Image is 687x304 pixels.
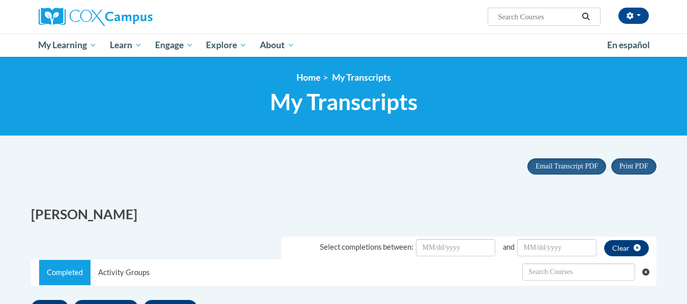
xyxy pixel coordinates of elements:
[522,263,635,281] input: Search Withdrawn Transcripts
[110,39,142,51] span: Learn
[618,8,649,24] button: Account Settings
[535,162,598,170] span: Email Transcript PDF
[39,8,153,26] img: Cox Campus
[103,33,148,57] a: Learn
[270,88,417,115] span: My Transcripts
[23,33,664,57] div: Main menu
[260,39,294,51] span: About
[296,72,320,83] a: Home
[607,40,650,50] span: En español
[527,158,606,175] button: Email Transcript PDF
[206,39,247,51] span: Explore
[199,33,253,57] a: Explore
[611,158,656,175] button: Print PDF
[642,260,656,284] button: Clear searching
[253,33,301,57] a: About
[31,205,336,224] h2: [PERSON_NAME]
[619,162,648,170] span: Print PDF
[332,72,391,83] span: My Transcripts
[578,11,593,23] button: Search
[503,243,515,251] span: and
[91,260,157,285] a: Activity Groups
[39,260,91,285] a: Completed
[604,240,649,256] button: clear
[38,39,97,51] span: My Learning
[320,243,413,251] span: Select completions between:
[148,33,200,57] a: Engage
[155,39,193,51] span: Engage
[32,33,104,57] a: My Learning
[416,239,495,256] input: Date Input
[517,239,596,256] input: Date Input
[39,8,232,26] a: Cox Campus
[497,11,578,23] input: Search Courses
[601,35,656,56] a: En español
